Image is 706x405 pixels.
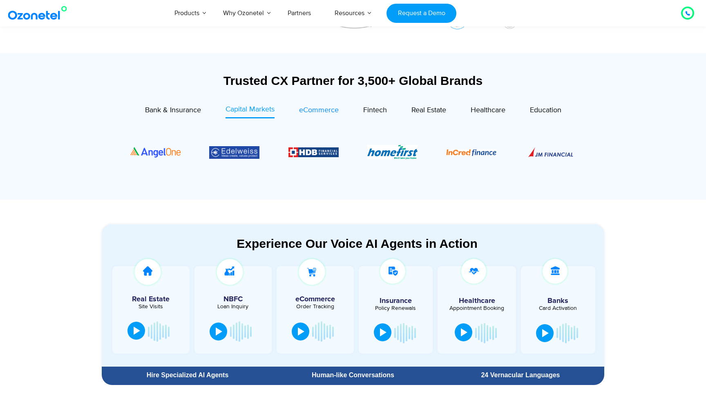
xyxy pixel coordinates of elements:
[299,104,339,118] a: eCommerce
[106,372,269,378] div: Hire Specialized AI Agents
[199,296,268,303] h5: NBFC
[411,104,446,118] a: Real Estate
[444,297,510,305] h5: Healthcare
[145,106,201,115] span: Bank & Insurance
[273,372,433,378] div: Human-like Conversations
[226,105,275,114] span: Capital Markets
[199,304,268,309] div: Loan Inquiry
[363,104,387,118] a: Fintech
[363,106,387,115] span: Fintech
[471,104,505,118] a: Healthcare
[102,73,604,88] div: Trusted CX Partner for 3,500+ Global Brands
[363,297,429,305] h5: Insurance
[130,127,576,177] div: Image Carousel
[525,297,591,305] h5: Banks
[530,106,561,115] span: Education
[387,4,456,23] a: Request a Demo
[110,236,604,251] div: Experience Our Voice AI Agents in Action
[411,106,446,115] span: Real Estate
[525,305,591,311] div: Card Activation
[530,104,561,118] a: Education
[441,372,600,378] div: 24 Vernacular Languages
[116,296,185,303] h5: Real Estate
[471,106,505,115] span: Healthcare
[281,304,350,309] div: Order Tracking
[363,305,429,311] div: Policy Renewals
[116,304,185,309] div: Site Visits
[226,104,275,118] a: Capital Markets
[444,305,510,311] div: Appointment Booking
[145,104,201,118] a: Bank & Insurance
[281,296,350,303] h5: eCommerce
[299,106,339,115] span: eCommerce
